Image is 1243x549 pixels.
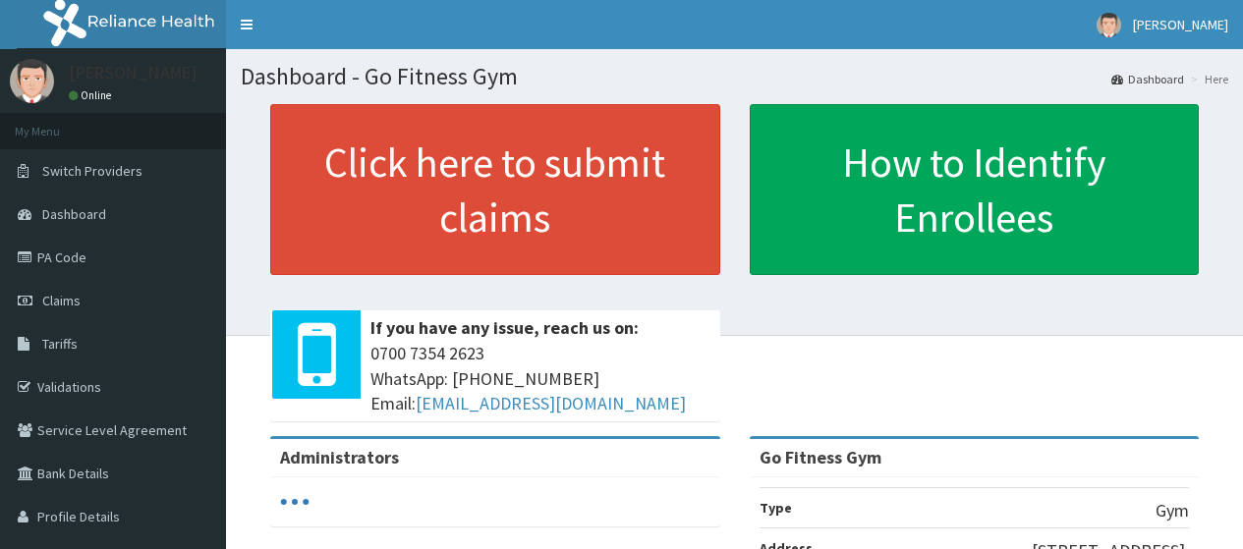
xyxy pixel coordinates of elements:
[42,162,142,180] span: Switch Providers
[1111,71,1184,87] a: Dashboard
[69,88,116,102] a: Online
[1133,16,1228,33] span: [PERSON_NAME]
[370,316,639,339] b: If you have any issue, reach us on:
[1186,71,1228,87] li: Here
[1097,13,1121,37] img: User Image
[42,205,106,223] span: Dashboard
[760,499,792,517] b: Type
[1156,498,1189,523] p: Gym
[750,104,1200,275] a: How to Identify Enrollees
[416,392,686,414] a: [EMAIL_ADDRESS][DOMAIN_NAME]
[10,59,54,103] img: User Image
[270,104,720,275] a: Click here to submit claims
[370,341,710,416] span: 0700 7354 2623 WhatsApp: [PHONE_NUMBER] Email:
[241,64,1228,89] h1: Dashboard - Go Fitness Gym
[760,446,881,468] strong: Go Fitness Gym
[280,446,399,468] b: Administrators
[280,487,310,517] svg: audio-loading
[69,64,198,82] p: [PERSON_NAME]
[42,335,78,353] span: Tariffs
[42,292,81,309] span: Claims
